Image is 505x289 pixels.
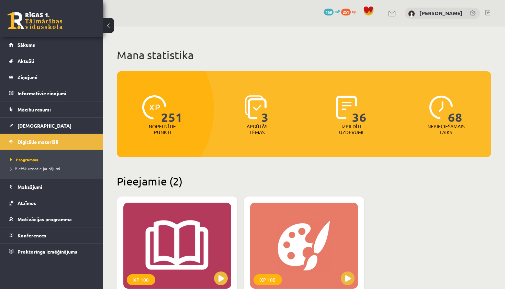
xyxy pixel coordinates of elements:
[142,95,166,119] img: icon-xp-0682a9bc20223a9ccc6f5883a126b849a74cddfe5390d2b41b4391c66f2066e7.svg
[9,69,94,85] a: Ziņojumi
[18,139,58,145] span: Digitālie materiāli
[9,37,94,53] a: Sākums
[427,124,464,135] p: Nepieciešamais laiks
[161,95,183,124] span: 251
[341,9,360,14] a: 251 xp
[408,10,415,17] img: Emīls Brakše
[429,95,453,119] img: icon-clock-7be60019b62300814b6bd22b8e044499b485619524d84068768e800edab66f18.svg
[117,48,491,62] h1: Mana statistika
[18,85,94,101] legend: Informatīvie ziņojumi
[18,122,71,129] span: [DEMOGRAPHIC_DATA]
[18,216,72,222] span: Motivācijas programma
[10,166,60,171] span: Biežāk uzdotie jautājumi
[9,211,94,227] a: Motivācijas programma
[245,95,267,119] img: icon-learned-topics-4a711ccc23c960034f471b6e78daf4a3bad4a20eaf4de84257b87e66633f6470.svg
[9,101,94,117] a: Mācību resursi
[18,248,77,255] span: Proktoringa izmēģinājums
[18,106,51,113] span: Mācību resursi
[9,179,94,195] a: Maksājumi
[324,9,340,14] a: 168 mP
[10,165,96,172] a: Biežāk uzdotie jautājumi
[10,157,96,163] a: Programma
[335,9,340,14] span: mP
[18,69,94,85] legend: Ziņojumi
[244,124,270,135] p: Apgūtās tēmas
[127,274,155,285] div: XP 100
[9,85,94,101] a: Informatīvie ziņojumi
[117,174,491,188] h2: Pieejamie (2)
[254,274,282,285] div: XP 100
[338,124,365,135] p: Izpildīti uzdevumi
[341,9,351,15] span: 251
[9,118,94,133] a: [DEMOGRAPHIC_DATA]
[18,58,34,64] span: Aktuāli
[336,95,357,119] img: icon-completed-tasks-ad58ae20a441b2904462921112bc710f1caf180af7a3daa7317a5a94f2d26646.svg
[18,42,35,48] span: Sākums
[9,53,94,69] a: Aktuāli
[324,9,334,15] span: 168
[18,232,46,238] span: Konferences
[448,95,462,124] span: 68
[149,124,176,135] p: Nopelnītie punkti
[352,9,356,14] span: xp
[419,10,462,17] a: [PERSON_NAME]
[9,134,94,150] a: Digitālie materiāli
[18,179,94,195] legend: Maksājumi
[261,95,269,124] span: 3
[10,157,38,162] span: Programma
[9,227,94,243] a: Konferences
[8,12,63,29] a: Rīgas 1. Tālmācības vidusskola
[352,95,367,124] span: 36
[18,200,36,206] span: Atzīmes
[9,195,94,211] a: Atzīmes
[9,244,94,259] a: Proktoringa izmēģinājums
